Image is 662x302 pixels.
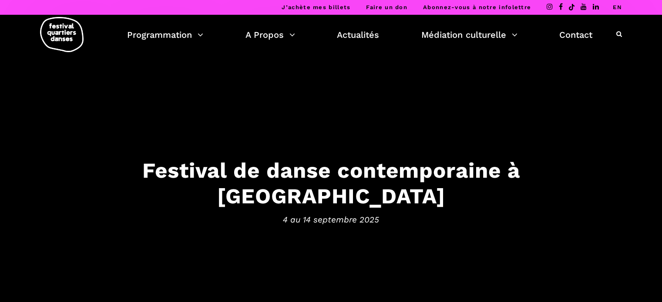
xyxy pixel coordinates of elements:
h3: Festival de danse contemporaine à [GEOGRAPHIC_DATA] [61,158,601,209]
a: Abonnez-vous à notre infolettre [423,4,531,10]
img: logo-fqd-med [40,17,84,52]
a: Médiation culturelle [421,27,518,42]
a: Programmation [127,27,203,42]
a: EN [613,4,622,10]
a: J’achète mes billets [282,4,350,10]
a: Actualités [337,27,379,42]
a: Contact [559,27,592,42]
a: Faire un don [366,4,407,10]
span: 4 au 14 septembre 2025 [61,213,601,226]
a: A Propos [245,27,295,42]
